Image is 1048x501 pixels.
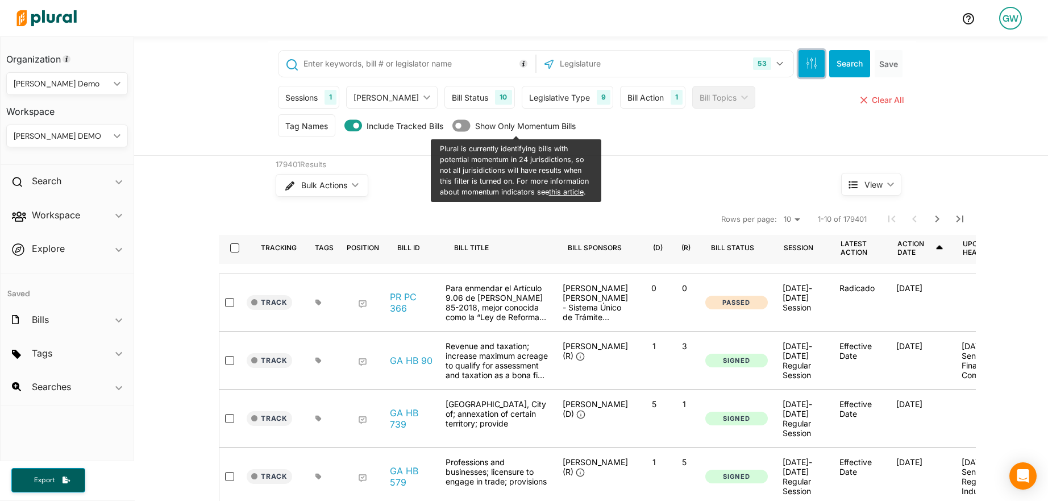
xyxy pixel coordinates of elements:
button: Next Page [926,208,949,230]
div: Tag Names [285,120,328,132]
button: First Page [880,208,903,230]
div: [GEOGRAPHIC_DATA], City of; annexation of certain territory; provide [440,399,554,438]
div: Bill ID [397,232,430,264]
input: select-row-state-ga-2025_26-hb739 [225,414,234,423]
h2: Explore [32,242,65,255]
div: [DATE] [887,457,953,496]
div: [DATE]-[DATE] Regular Session [783,399,821,438]
div: (R) [681,232,691,264]
div: (R) [681,243,691,252]
p: 3 [673,341,695,351]
button: Signed [705,470,768,484]
h2: Searches [32,380,71,393]
span: [PERSON_NAME] (R) [563,341,628,361]
p: 5 [643,399,665,409]
p: 1 [673,399,695,409]
span: Rows per page: [721,214,777,225]
a: GA HB 90 [390,355,432,366]
button: Search [829,50,870,77]
h3: Organization [6,43,128,68]
div: [DATE] [887,283,953,322]
p: [DATE] - Senate Finance Committee [962,341,1000,380]
div: [DATE]-[DATE] Regular Session [783,457,821,496]
div: Session [784,243,813,252]
div: Tracking [261,232,297,264]
div: Add tags [315,473,322,480]
p: 1 [643,457,665,467]
div: 10 [495,90,511,105]
span: Search Filters [806,57,817,67]
div: Bill Sponsors [568,243,622,252]
div: Effective Date [830,341,887,380]
div: Professions and businesses; licensure to engage in trade; provisions [440,457,554,496]
span: Clear All [872,95,904,105]
button: Track [247,411,292,426]
span: [PERSON_NAME] (R) [563,457,628,477]
a: PR PC 366 [390,291,433,314]
span: Show Only Momentum Bills [475,120,576,132]
button: Signed [705,354,768,368]
span: View [864,179,883,191]
button: 53 [748,53,790,74]
input: select-row-state-ga-2025_26-hb90 [225,356,234,365]
a: GA HB 739 [390,407,433,430]
div: Sessions [285,92,318,103]
a: GW [990,2,1031,34]
h2: Search [32,175,61,187]
div: Session [784,232,824,264]
div: Bill Topics [700,92,737,103]
p: 0 [643,283,665,293]
div: [PERSON_NAME] [354,92,419,103]
div: Open Intercom Messenger [1009,462,1037,490]
span: Export [26,475,63,485]
p: 5 [673,457,695,467]
div: Tags [315,232,334,264]
div: Tooltip anchor [61,54,72,64]
button: Last Page [949,208,971,230]
div: [PERSON_NAME] DEMO [14,130,109,142]
div: Add Position Statement [358,416,367,425]
span: [PERSON_NAME] [PERSON_NAME] - Sistema Único de Trámite Legislativo [563,283,628,332]
div: Latest Action [841,239,879,256]
div: Plural is currently identifying bills with potential momentum in 24 jurisdictions, so not all jur... [431,139,601,202]
div: Latest Action [841,232,879,264]
div: Bill Status [711,232,764,264]
div: [DATE]-[DATE] Regular Session [783,341,821,380]
div: 53 [753,57,771,70]
h2: Workspace [32,209,80,221]
div: Effective Date [830,457,887,496]
input: select-row-state-pr-2025_2028-pc366 [225,298,234,307]
div: GW [999,7,1022,30]
span: Bulk Actions [301,181,347,189]
div: Add Position Statement [358,300,367,309]
div: Add tags [315,299,322,306]
div: Revenue and taxation; increase maximum acreage to qualify for assessment and taxation as a bona f... [440,341,554,380]
div: Bill Title [454,232,499,264]
div: [DATE] [887,341,953,380]
p: 1 [643,341,665,351]
div: 1 [325,90,336,105]
div: Upcoming Hearing [963,239,1001,256]
span: Include Tracked Bills [367,120,443,132]
a: GA HB 579 [390,465,433,488]
div: Add tags [315,415,322,422]
div: Add Position Statement [358,474,367,483]
div: Bill Status [711,243,754,252]
div: Tooltip anchor [518,59,529,69]
input: Enter keywords, bill # or legislator name [302,53,533,74]
div: Upcoming Hearing [963,232,1011,264]
button: Track [247,353,292,368]
div: Bill Sponsors [568,232,622,264]
p: [DATE] - Senate Regulated Industries and Utilities Committee [962,457,1000,496]
p: 0 [673,283,695,293]
button: Track [247,469,292,484]
div: Action Date [897,232,945,264]
div: 179401 Results [276,159,799,171]
h3: Workspace [6,95,128,120]
div: Add tags [315,357,322,364]
div: Add Position Statement [358,358,367,367]
h2: Bills [32,313,49,326]
a: this article [549,188,584,196]
h4: Saved [1,274,134,302]
div: Bill Action [627,92,664,103]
